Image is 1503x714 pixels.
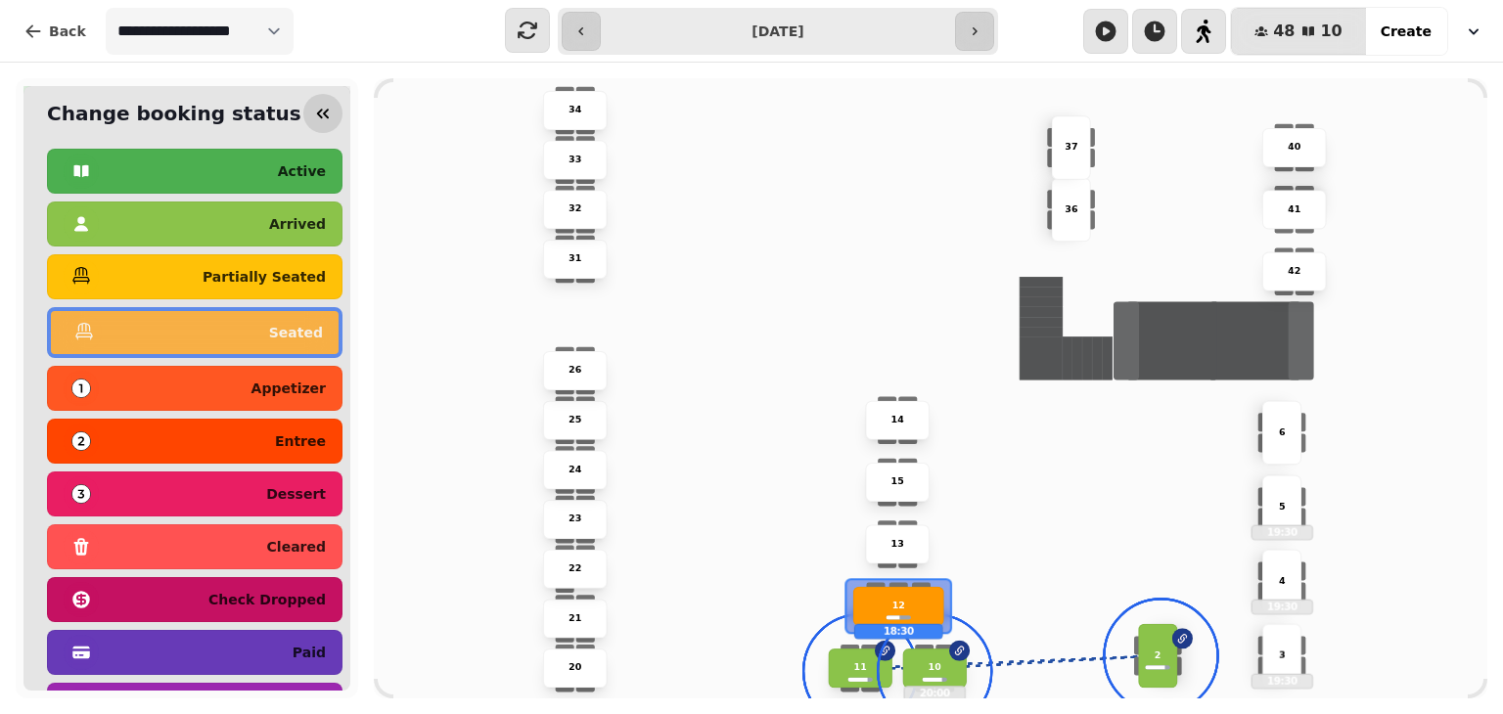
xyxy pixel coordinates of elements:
[8,8,102,55] button: Back
[569,463,581,476] p: 24
[569,252,581,266] p: 31
[569,513,581,526] p: 23
[47,630,342,675] button: paid
[208,593,326,606] p: check dropped
[1365,8,1447,55] button: Create
[569,364,581,378] p: 26
[891,414,904,427] p: 14
[1279,425,1286,439] p: 6
[47,149,342,194] button: active
[1288,141,1300,155] p: 40
[569,414,581,427] p: 25
[1288,265,1300,279] p: 42
[1155,648,1161,662] p: 2
[1381,24,1432,38] span: Create
[47,577,342,622] button: check dropped
[39,100,301,127] h2: Change booking status
[1065,141,1077,155] p: 37
[47,201,342,246] button: arrived
[1320,23,1342,39] span: 10
[1273,23,1295,39] span: 48
[267,540,326,554] p: cleared
[1252,526,1311,539] p: 19:30
[569,202,581,216] p: 32
[1279,500,1286,513] p: 5
[855,625,942,638] p: 18:30
[891,537,904,551] p: 13
[266,487,326,501] p: dessert
[1279,574,1286,588] p: 4
[49,24,86,38] span: Back
[569,153,581,166] p: 33
[278,164,326,178] p: active
[905,687,965,699] p: 20:00
[47,366,342,411] button: appetizer
[1065,202,1077,216] p: 36
[47,419,342,464] button: entree
[47,307,342,358] button: seated
[891,475,904,489] p: 15
[892,600,905,613] p: 12
[1279,648,1286,662] p: 3
[854,661,867,675] p: 11
[269,326,323,339] p: seated
[251,381,326,395] p: appetizer
[1288,202,1300,216] p: 41
[275,434,326,448] p: entree
[269,217,326,231] p: arrived
[203,270,326,284] p: partially seated
[1231,8,1366,55] button: 4810
[47,471,342,516] button: dessert
[293,646,326,659] p: paid
[569,661,581,675] p: 20
[569,104,581,117] p: 34
[929,661,941,675] p: 10
[1252,601,1311,613] p: 19:30
[569,562,581,576] p: 22
[47,254,342,299] button: partially seated
[569,611,581,625] p: 21
[47,524,342,569] button: cleared
[1252,675,1311,688] p: 19:30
